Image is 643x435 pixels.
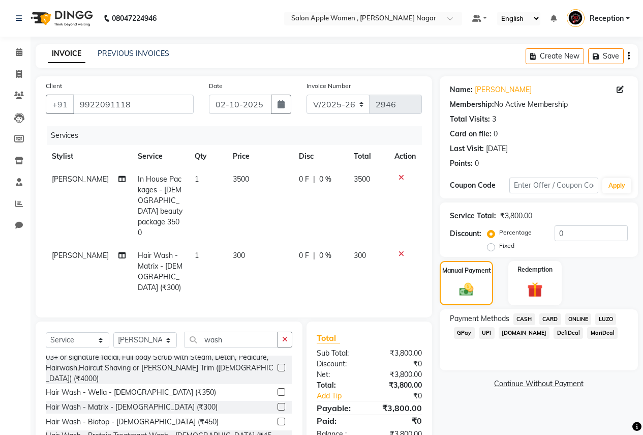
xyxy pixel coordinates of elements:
[317,333,340,343] span: Total
[309,402,370,414] div: Payable:
[590,13,624,24] span: Reception
[450,99,628,110] div: No Active Membership
[46,95,74,114] button: +91
[513,313,535,325] span: CASH
[46,387,216,398] div: Hair Wash - Wella - [DEMOGRAPHIC_DATA] (₹350)
[98,49,169,58] a: PREVIOUS INVOICES
[369,369,430,380] div: ₹3,800.00
[307,81,351,91] label: Invoice Number
[450,158,473,169] div: Points:
[595,313,616,325] span: LUZO
[388,145,422,168] th: Action
[509,178,598,193] input: Enter Offer / Coupon Code
[369,348,430,359] div: ₹3,800.00
[369,380,430,391] div: ₹3,800.00
[450,129,492,139] div: Card on file:
[348,145,388,168] th: Total
[195,251,199,260] span: 1
[299,250,309,261] span: 0 F
[46,417,219,427] div: Hair Wash - Biotop - [DEMOGRAPHIC_DATA] (₹450)
[587,327,618,339] span: MariDeal
[494,129,498,139] div: 0
[47,126,430,145] div: Services
[369,359,430,369] div: ₹0
[500,211,532,221] div: ₹3,800.00
[233,251,245,260] span: 300
[354,175,370,184] span: 3500
[475,158,479,169] div: 0
[309,359,370,369] div: Discount:
[293,145,348,168] th: Disc
[517,265,553,274] label: Redemption
[309,348,370,359] div: Sub Total:
[567,9,585,27] img: Reception
[319,174,331,185] span: 0 %
[354,251,366,260] span: 300
[450,99,494,110] div: Membership:
[195,175,199,184] span: 1
[132,145,189,168] th: Service
[112,4,157,33] b: 08047224946
[475,84,532,95] a: [PERSON_NAME]
[46,402,218,413] div: Hair Wash - Matrix - [DEMOGRAPHIC_DATA] (₹300)
[209,81,223,91] label: Date
[486,143,508,154] div: [DATE]
[499,327,550,339] span: [DOMAIN_NAME]
[492,114,496,125] div: 3
[26,4,96,33] img: logo
[319,250,331,261] span: 0 %
[450,211,496,221] div: Service Total:
[499,241,514,250] label: Fixed
[565,313,592,325] span: ONLINE
[138,175,182,237] span: In House Packages - [DEMOGRAPHIC_DATA] beauty package 3500
[46,145,132,168] th: Stylist
[309,369,370,380] div: Net:
[379,391,430,401] div: ₹0
[450,114,490,125] div: Total Visits:
[369,402,430,414] div: ₹3,800.00
[233,175,249,184] span: 3500
[227,145,293,168] th: Price
[299,174,309,185] span: 0 F
[46,81,62,91] label: Client
[73,95,194,114] input: Search by Name/Mobile/Email/Code
[499,228,532,237] label: Percentage
[52,251,109,260] span: [PERSON_NAME]
[48,45,85,63] a: INVOICE
[588,48,624,64] button: Save
[602,178,631,193] button: Apply
[442,379,636,389] a: Continue Without Payment
[454,327,475,339] span: GPay
[450,143,484,154] div: Last Visit:
[313,250,315,261] span: |
[450,228,481,239] div: Discount:
[313,174,315,185] span: |
[455,281,478,298] img: _cash.svg
[185,332,278,347] input: Search or Scan
[309,391,379,401] a: Add Tip
[450,313,509,324] span: Payment Methods
[138,251,182,292] span: Hair Wash - Matrix - [DEMOGRAPHIC_DATA] (₹300)
[479,327,495,339] span: UPI
[189,145,227,168] th: Qty
[450,180,509,191] div: Coupon Code
[554,327,583,339] span: DefiDeal
[369,415,430,427] div: ₹0
[442,266,491,275] label: Manual Payment
[309,380,370,391] div: Total:
[309,415,370,427] div: Paid:
[539,313,561,325] span: CARD
[523,280,547,299] img: _gift.svg
[526,48,584,64] button: Create New
[52,175,109,184] span: [PERSON_NAME]
[450,84,473,95] div: Name:
[46,352,273,384] div: 03+ or signature facial, Full body Scrub with Steam, Detan, Pedicure, Hairwash,Haircut Shaving or...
